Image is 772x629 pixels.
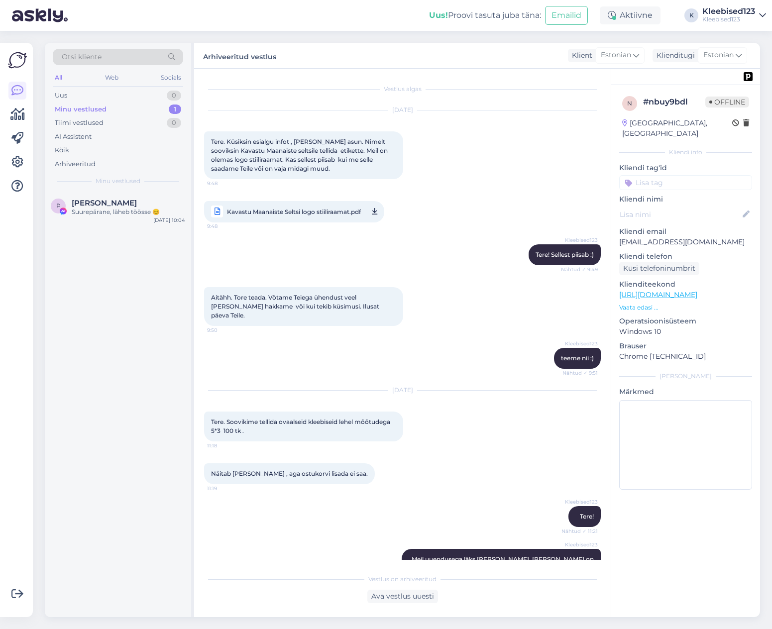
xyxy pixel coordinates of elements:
[207,485,244,492] span: 11:19
[619,387,752,397] p: Märkmed
[619,226,752,237] p: Kliendi email
[56,202,61,210] span: P
[545,6,588,25] button: Emailid
[560,236,598,244] span: Kleebised123
[568,50,592,61] div: Klient
[55,91,67,101] div: Uus
[619,237,752,247] p: [EMAIL_ADDRESS][DOMAIN_NAME]
[211,294,381,319] span: Aitähh. Tore teada. Võtame Teiega ühendust veel [PERSON_NAME] hakkame või kui tekib küsimusi. Ilu...
[153,216,185,224] div: [DATE] 10:04
[601,50,631,61] span: Estonian
[167,118,181,128] div: 0
[167,91,181,101] div: 0
[55,132,92,142] div: AI Assistent
[561,354,594,362] span: teeme nii :)
[207,442,244,449] span: 11:18
[536,251,594,258] span: Tere! Sellest piisab :)
[619,262,699,275] div: Küsi telefoninumbrit
[204,105,601,114] div: [DATE]
[96,177,140,186] span: Minu vestlused
[53,71,64,84] div: All
[207,180,244,187] span: 9:48
[627,100,632,107] span: n
[620,209,741,220] input: Lisa nimi
[622,118,732,139] div: [GEOGRAPHIC_DATA], [GEOGRAPHIC_DATA]
[744,72,753,81] img: pd
[619,326,752,337] p: Windows 10
[560,498,598,506] span: Kleebised123
[211,418,392,434] span: Tere. Soovikime tellida ovaalseid kleebiseid lehel mõõtudega 5*3 100 tk .
[159,71,183,84] div: Socials
[55,118,104,128] div: Tiimi vestlused
[560,541,598,548] span: Kleebised123
[62,52,102,62] span: Otsi kliente
[8,51,27,70] img: Askly Logo
[619,251,752,262] p: Kliendi telefon
[429,10,448,20] b: Uus!
[367,590,438,603] div: Ava vestlus uuesti
[203,49,276,62] label: Arhiveeritud vestlus
[560,266,598,273] span: Nähtud ✓ 9:49
[211,138,389,172] span: Tere. Küsiksin esialgu infot , [PERSON_NAME] asun. Nimelt sooviksin Kavastu Maanaiste seltsile te...
[204,201,384,222] a: Kavastu Maanaiste Seltsi logo stiiliraamat.pdf9:48
[429,9,541,21] div: Proovi tasuta juba täna:
[703,50,734,61] span: Estonian
[560,369,598,377] span: Nähtud ✓ 9:51
[619,341,752,351] p: Brauser
[169,105,181,114] div: 1
[619,290,697,299] a: [URL][DOMAIN_NAME]
[619,316,752,326] p: Operatsioonisüsteem
[619,351,752,362] p: Chrome [TECHNICAL_ID]
[72,208,185,216] div: Suurepärane, läheb töösse 😊
[619,148,752,157] div: Kliendi info
[207,326,244,334] span: 9:50
[55,145,69,155] div: Kõik
[619,175,752,190] input: Lisa tag
[600,6,661,24] div: Aktiivne
[619,303,752,312] p: Vaata edasi ...
[702,7,766,23] a: Kleebised123Kleebised123
[702,15,755,23] div: Kleebised123
[619,194,752,205] p: Kliendi nimi
[211,470,368,477] span: Näitab [PERSON_NAME] , aga ostukorvi lisada ei saa.
[653,50,695,61] div: Klienditugi
[619,372,752,381] div: [PERSON_NAME]
[619,163,752,173] p: Kliendi tag'id
[705,97,749,107] span: Offline
[103,71,120,84] div: Web
[560,527,598,535] span: Nähtud ✓ 11:21
[204,386,601,395] div: [DATE]
[702,7,755,15] div: Kleebised123
[560,340,598,347] span: Kleebised123
[55,159,96,169] div: Arhiveeritud
[207,220,244,232] span: 9:48
[412,555,595,572] span: Meil uuendusega läks [PERSON_NAME], [PERSON_NAME] on oranz, [PERSON_NAME] küljel
[227,206,361,218] span: Kavastu Maanaiste Seltsi logo stiiliraamat.pdf
[643,96,705,108] div: # nbuy9bdl
[684,8,698,22] div: K
[368,575,437,584] span: Vestlus on arhiveeritud
[204,85,601,94] div: Vestlus algas
[619,279,752,290] p: Klienditeekond
[580,513,594,520] span: Tere!
[55,105,107,114] div: Minu vestlused
[72,199,137,208] span: Piret Tänav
